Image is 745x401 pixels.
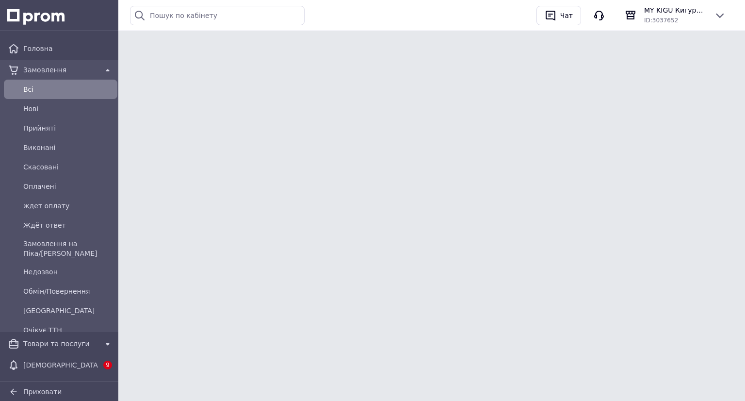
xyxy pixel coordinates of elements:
[23,339,98,349] span: Товари та послуги
[558,8,575,23] div: Чат
[23,143,113,152] span: Виконані
[23,65,98,75] span: Замовлення
[23,286,113,296] span: Обмін/Повернення
[23,44,113,53] span: Головна
[23,182,113,191] span: Оплачені
[536,6,581,25] button: Чат
[23,239,113,258] span: Замовлення на Піка/[PERSON_NAME]
[23,360,98,370] span: [DEMOGRAPHIC_DATA]
[23,84,113,94] span: Всi
[23,306,113,316] span: [GEOGRAPHIC_DATA]
[130,6,305,25] input: Пошук по кабінету
[23,162,113,172] span: Скасовані
[23,220,113,230] span: Ждёт ответ
[644,5,706,15] span: MY KIGU Кигуруми для всей семьи!
[23,123,113,133] span: Прийняті
[103,361,112,369] span: 9
[23,388,62,396] span: Приховати
[23,201,113,211] span: ждет оплату
[23,104,113,114] span: Нові
[23,325,113,335] span: Очікує ТТН
[644,17,678,24] span: ID: 3037652
[23,267,113,277] span: Недозвон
